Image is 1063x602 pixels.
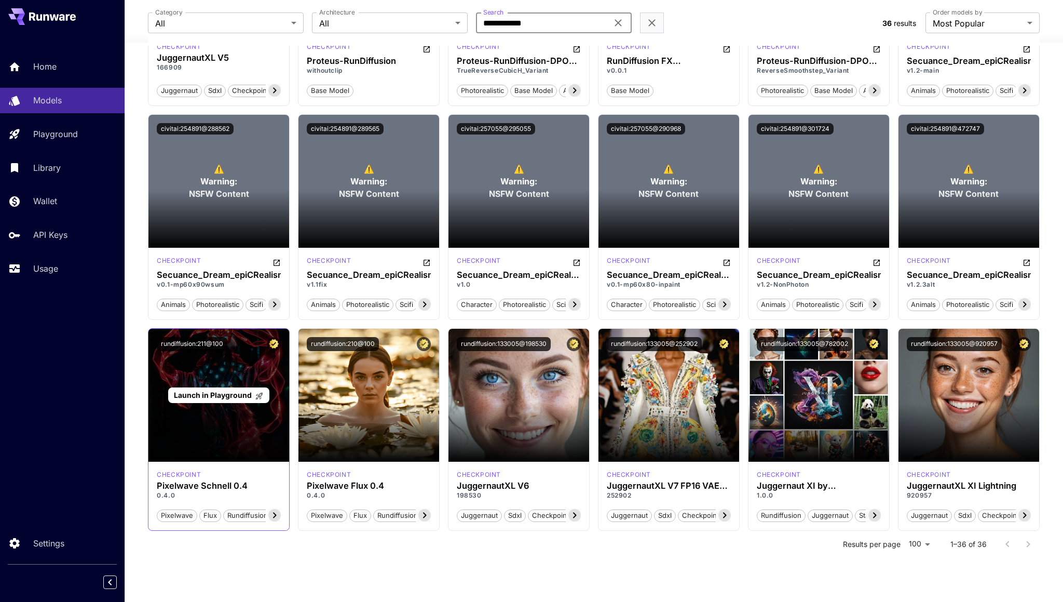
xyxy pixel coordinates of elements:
span: character [457,300,496,310]
span: photorealistic [499,300,550,310]
span: photorealistic [193,300,243,310]
span: juggernaut [607,511,651,521]
p: v1.0 [457,280,581,289]
span: rundiffusion [757,511,805,521]
span: photorealistic [757,86,808,96]
span: 36 [882,19,892,28]
span: checkpoint [528,511,573,521]
div: SD 1.5 [907,256,951,269]
p: checkpoint [457,256,501,265]
div: Secuance_Dream_epiCRealism_PhotoGasm_RunDiffusion-Inpaint [457,270,581,280]
span: ⚠️ [813,163,824,175]
span: sdxl [655,511,675,521]
button: Collapse sidebar [103,576,117,589]
span: Warning: [350,175,387,188]
button: Open in CivitAI [873,256,881,269]
div: SD 1.5 [757,256,801,269]
span: ⚠️ [963,163,974,175]
p: 1–36 of 36 [950,539,987,550]
p: checkpoint [307,42,351,51]
span: NSFW Content [339,188,399,200]
button: scifi [996,84,1017,97]
p: checkpoint [757,470,801,479]
span: juggernaut [808,511,852,521]
button: base model [510,84,557,97]
button: photorealistic [192,298,243,311]
button: civitai:254891@301724 [757,123,834,135]
button: scifi [246,298,267,311]
p: Playground [33,128,78,140]
span: animals [907,86,939,96]
button: base model [307,84,353,97]
div: To view NSFW models, adjust the filter settings and toggle the option on. [598,115,739,248]
span: base model [307,86,353,96]
p: checkpoint [757,42,801,51]
p: checkpoint [307,470,351,479]
h3: JuggernautXL V6 [457,481,581,491]
button: animals [757,298,790,311]
button: rundiffusion:133005@920957 [907,337,1002,351]
button: civitai:257055@290968 [607,123,685,135]
span: artistic style [560,86,606,96]
div: SDXL 1.0 [457,470,501,479]
button: Open in CivitAI [423,42,431,55]
button: rundiffusion:210@100 [307,337,379,351]
p: withoutclip [307,66,431,75]
button: flux [349,509,371,522]
p: checkpoint [907,470,951,479]
span: checkpoint [678,511,723,521]
h3: Secuance_Dream_epiCRealism_RunDiffusion_Photon [307,270,431,280]
span: Warning: [200,175,237,188]
button: pixelwave [307,509,347,522]
button: Open in CivitAI [272,256,281,269]
span: pixelwave [157,511,197,521]
p: 198530 [457,491,581,500]
button: rundiffusion:133005@252902 [607,337,702,351]
span: NSFW Content [489,188,549,200]
button: photorealistic [757,84,808,97]
p: 920957 [907,491,1031,500]
button: rundiffusion:133005@782002 [757,337,852,351]
div: FLUX.1 D [307,470,351,479]
span: scifi [703,300,724,310]
div: SD 1.5 [607,256,651,269]
span: photorealistic [943,300,993,310]
span: base model [511,86,556,96]
button: rundiffusion [223,509,272,522]
div: JuggernautXL V7 FP16 VAE Fix [607,481,731,491]
span: scifi [996,86,1017,96]
span: rundiffusion [224,511,271,521]
button: animals [157,298,190,311]
div: SD 1.5 [157,256,201,269]
div: SD 1.5 [457,256,501,269]
button: Open in CivitAI [873,42,881,55]
p: checkpoint [907,42,951,51]
p: Results per page [843,539,901,550]
h3: Proteus-RunDiffusion-DPO (Direct Preference Optimization) [757,56,881,66]
button: Open in CivitAI [723,42,731,55]
div: Juggernaut XI by RunDiffusion [757,481,881,491]
button: Open in CivitAI [573,42,581,55]
span: scifi [246,300,267,310]
button: scifi [702,298,724,311]
span: rundiffusion [374,511,421,521]
div: 100 [905,537,934,552]
span: character [607,300,646,310]
label: Category [155,8,183,17]
span: juggernaut [457,511,501,521]
button: juggernaut [808,509,853,522]
h3: JuggernautXL V5 [157,53,281,63]
div: To view NSFW models, adjust the filter settings and toggle the option on. [748,115,889,248]
span: animals [307,300,339,310]
p: v0.1-mp60x90wsum [157,280,281,289]
span: NSFW Content [189,188,249,200]
p: checkpoint [907,256,951,265]
button: photorealistic [942,298,993,311]
button: civitai:257055@295055 [457,123,535,135]
button: base model [607,84,653,97]
div: SD 1.5 [607,42,651,55]
span: Warning: [950,175,987,188]
button: Clear filters (2) [646,17,658,30]
div: Secuance_Dream_epiCRealism_RunDiffusion_Photon [757,270,881,280]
